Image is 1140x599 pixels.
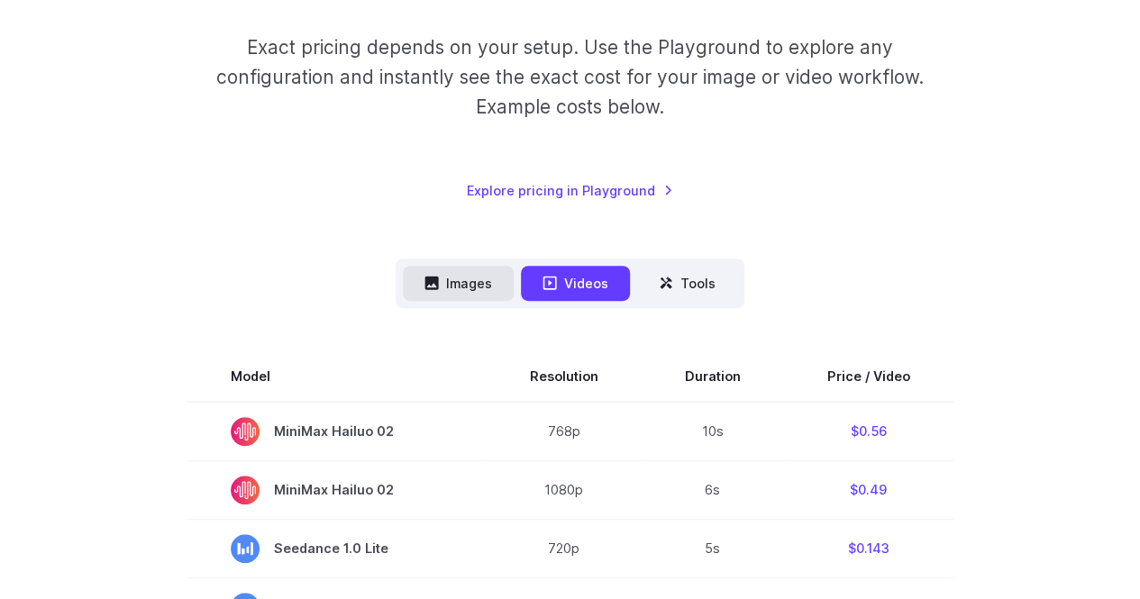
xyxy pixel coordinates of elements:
p: Exact pricing depends on your setup. Use the Playground to explore any configuration and instantl... [187,32,954,123]
td: $0.56 [784,402,953,461]
span: Seedance 1.0 Lite [231,534,443,563]
a: Explore pricing in Playground [467,180,673,201]
td: 1080p [487,460,642,519]
span: MiniMax Hailuo 02 [231,476,443,504]
th: Resolution [487,351,642,402]
button: Videos [521,266,630,301]
th: Price / Video [784,351,953,402]
button: Tools [637,266,737,301]
button: Images [403,266,514,301]
td: 6s [642,460,784,519]
th: Model [187,351,487,402]
td: 768p [487,402,642,461]
span: MiniMax Hailuo 02 [231,417,443,446]
td: 720p [487,519,642,577]
td: 5s [642,519,784,577]
td: $0.143 [784,519,953,577]
td: $0.49 [784,460,953,519]
td: 10s [642,402,784,461]
th: Duration [642,351,784,402]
